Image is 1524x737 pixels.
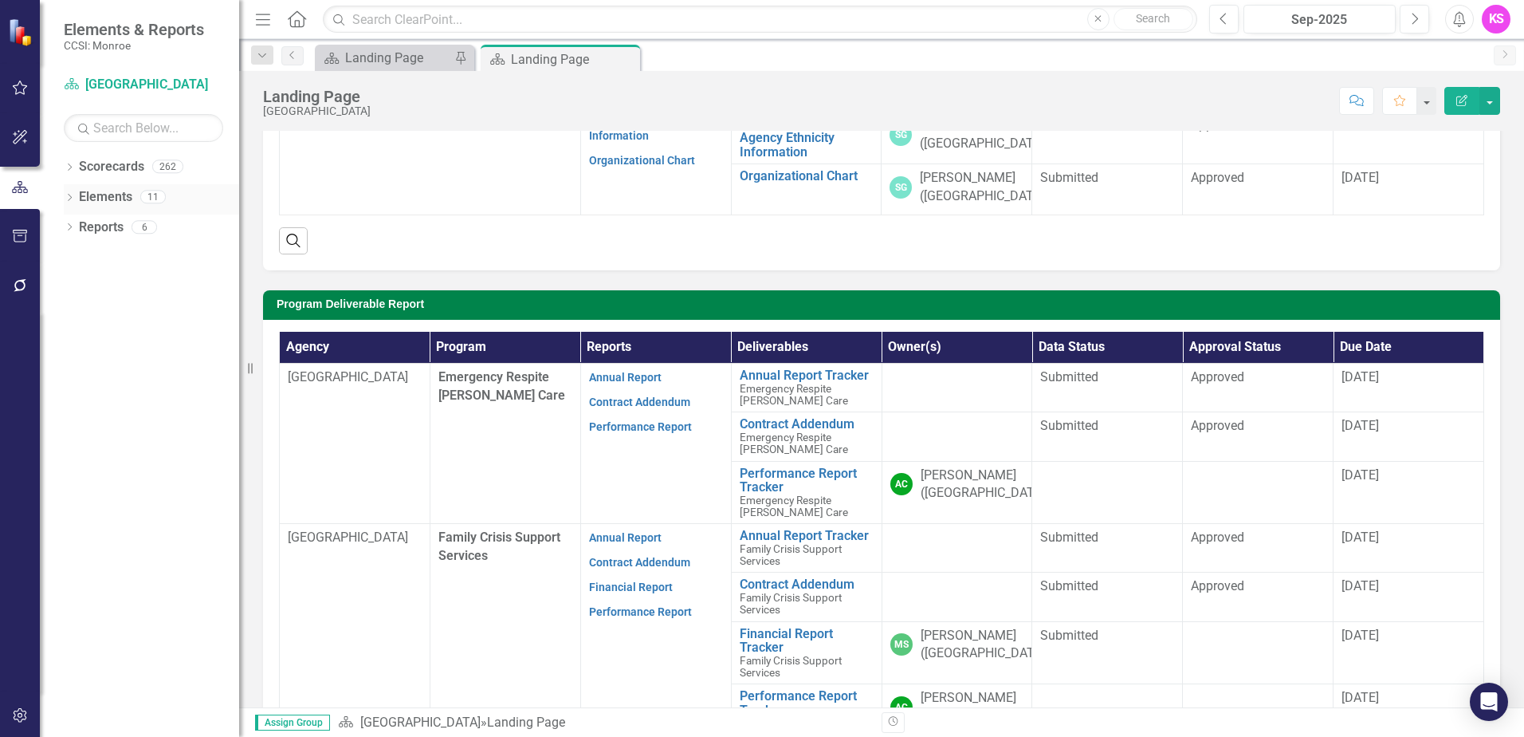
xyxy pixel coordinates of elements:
td: Double-Click to Edit [1333,164,1484,215]
td: Double-Click to Edit [280,61,581,215]
td: Double-Click to Edit [1183,364,1333,412]
a: Contract Addendum [740,577,874,592]
span: [DATE] [1341,170,1379,185]
td: Double-Click to Edit [1183,112,1333,164]
a: Annual Report Tracker [740,368,874,383]
td: Double-Click to Edit [1183,164,1333,215]
a: Financial Report [589,581,673,593]
span: [DATE] [1341,467,1379,483]
td: Double-Click to Edit [1333,364,1484,412]
span: Emergency Respite [PERSON_NAME] Care [740,382,848,407]
img: ClearPoint Strategy [8,18,36,46]
td: Double-Click to Edit [1183,621,1333,684]
td: Double-Click to Edit [1333,621,1484,684]
span: Submitted [1040,170,1098,185]
td: Double-Click to Edit [580,61,731,215]
a: Contract Addendum [589,556,690,569]
td: Double-Click to Edit Right Click for Context Menu [731,621,882,684]
div: 6 [132,220,157,234]
a: Scorecards [79,158,144,176]
td: Double-Click to Edit [1333,112,1484,164]
a: Elements [79,188,132,207]
a: [GEOGRAPHIC_DATA] [360,715,481,730]
span: Approved [1191,418,1244,433]
span: Family Crisis Support Services [740,591,842,616]
button: Search [1114,8,1193,30]
td: Double-Click to Edit [882,573,1032,621]
div: [PERSON_NAME] ([GEOGRAPHIC_DATA]) [920,116,1049,153]
span: Submitted [1040,578,1098,593]
div: SG [890,176,912,199]
span: Family Crisis Support Services [740,542,842,567]
td: Double-Click to Edit [1032,364,1183,412]
span: [DATE] [1341,530,1379,545]
div: Landing Page [263,88,371,105]
td: Double-Click to Edit [1032,164,1183,215]
a: Performance Report Tracker [740,689,874,717]
td: Double-Click to Edit [1333,524,1484,573]
span: Emergency Respite [PERSON_NAME] Care [740,431,848,455]
a: Annual Report Tracker [740,529,874,543]
p: [GEOGRAPHIC_DATA] [288,368,422,387]
div: Sep-2025 [1249,10,1390,30]
button: Sep-2025 [1243,5,1396,33]
h3: Program Deliverable Report [277,298,1492,310]
input: Search ClearPoint... [323,6,1197,33]
span: Submitted [1040,369,1098,384]
span: [DATE] [1341,628,1379,643]
span: Approved [1191,530,1244,545]
td: Double-Click to Edit [882,112,1032,164]
span: Assign Group [255,715,330,731]
div: [PERSON_NAME] ([GEOGRAPHIC_DATA]) [920,169,1049,206]
button: KS [1482,5,1510,33]
td: Double-Click to Edit [1032,621,1183,684]
a: Landing Page [319,48,450,68]
a: Annual Report [589,531,662,544]
td: Double-Click to Edit [1032,412,1183,461]
a: Contract Addendum [589,396,690,408]
td: Double-Click to Edit [1032,573,1183,621]
a: Reports [79,219,124,237]
span: Approved [1191,369,1244,384]
td: Double-Click to Edit [1183,573,1333,621]
td: Double-Click to Edit Right Click for Context Menu [731,364,882,412]
td: Double-Click to Edit [580,364,731,524]
div: MS [890,633,913,656]
a: Organizational Chart [740,169,874,183]
td: Double-Click to Edit Right Click for Context Menu [731,461,882,524]
a: Annual Report [589,371,662,384]
span: [DATE] [1341,578,1379,593]
a: [GEOGRAPHIC_DATA] [64,76,223,94]
td: Double-Click to Edit [882,164,1032,215]
td: Double-Click to Edit [1032,112,1183,164]
td: Double-Click to Edit [1032,524,1183,573]
span: [DATE] [1341,418,1379,433]
td: Double-Click to Edit [1333,461,1484,524]
input: Search Below... [64,114,223,142]
td: Double-Click to Edit [882,364,1032,412]
a: Performance Report [589,605,692,618]
p: [GEOGRAPHIC_DATA] [288,529,422,547]
a: Organizational Chart [589,154,695,167]
span: Family Crisis Support Services [740,654,842,679]
span: Approved [1191,578,1244,593]
td: Double-Click to Edit [882,621,1032,684]
div: AC [890,473,913,495]
span: [DATE] [1341,369,1379,384]
td: Double-Click to Edit [882,524,1032,573]
span: Emergency Respite [PERSON_NAME] Care [438,369,565,403]
div: 11 [140,191,166,204]
td: Double-Click to Edit Right Click for Context Menu [731,112,882,164]
div: SG [890,124,912,146]
span: [DATE] [1341,690,1379,705]
a: Contract Addendum [740,417,874,432]
span: Elements & Reports [64,20,204,39]
td: Double-Click to Edit [1183,524,1333,573]
a: Performance Report Tracker [740,467,874,495]
div: » [338,714,870,732]
td: Double-Click to Edit Right Click for Context Menu [731,412,882,461]
div: [GEOGRAPHIC_DATA] [263,105,371,117]
td: Double-Click to Edit [1183,412,1333,461]
td: Double-Click to Edit [1183,461,1333,524]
